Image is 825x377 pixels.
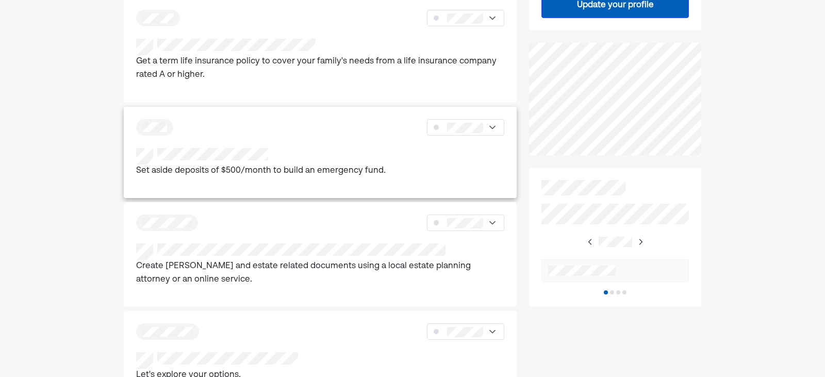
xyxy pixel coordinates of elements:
p: Create [PERSON_NAME] and estate related documents using a local estate planning attorney or an on... [136,260,504,286]
img: right-arrow [636,238,645,246]
p: Get a term life insurance policy to cover your family's needs from a life insurance company rated... [136,55,504,81]
p: Set aside deposits of $500/month to build an emergency fund. [136,165,386,178]
img: right-arrow [586,238,595,246]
